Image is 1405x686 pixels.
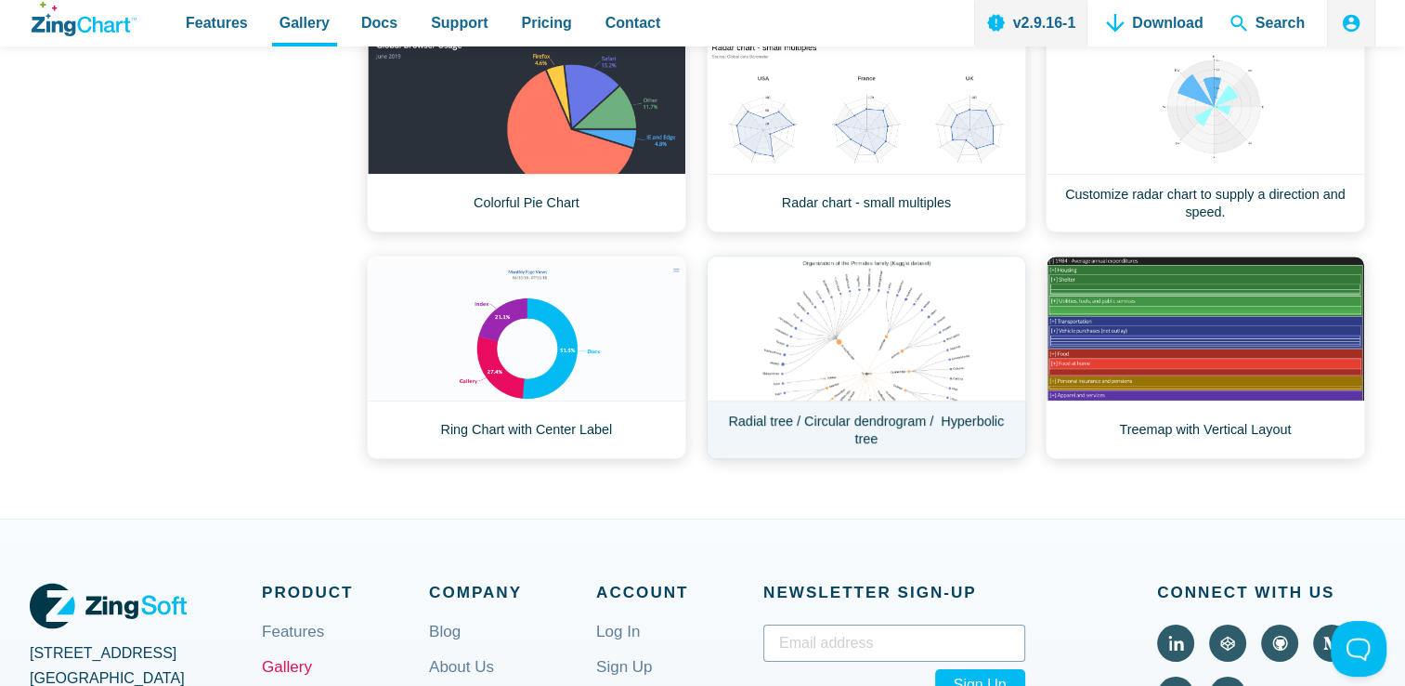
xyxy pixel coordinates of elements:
a: Log In [596,625,640,669]
span: Product [262,579,429,606]
span: Contact [605,10,661,35]
a: Colorful Pie Chart [367,29,686,232]
a: Visit ZingChart on GitHub (external). [1261,625,1298,662]
a: ZingChart Logo. Click to return to the homepage [32,2,137,36]
span: Newsletter Sign‑up [763,579,1025,606]
a: ZingSoft Logo. Click to visit the ZingSoft site (external). [30,579,187,633]
a: Radial tree / Circular dendrogram / Hyperbolic tree [707,256,1026,459]
span: Account [596,579,763,606]
span: Connect With Us [1157,579,1375,606]
a: Radar chart - small multiples [707,29,1026,232]
a: Customize radar chart to supply a direction and speed. [1046,29,1365,232]
a: Treemap with Vertical Layout [1046,256,1365,459]
a: Visit ZingChart on Medium (external). [1313,625,1350,662]
input: Email address [763,625,1025,662]
a: Visit ZingChart on CodePen (external). [1209,625,1246,662]
a: Blog [429,625,461,669]
span: Docs [361,10,397,35]
a: Visit ZingChart on LinkedIn (external). [1157,625,1194,662]
a: Ring Chart with Center Label [367,256,686,459]
span: Gallery [280,10,330,35]
span: Pricing [521,10,571,35]
span: Company [429,579,596,606]
iframe: Toggle Customer Support [1331,621,1386,677]
span: Features [186,10,248,35]
span: Support [431,10,488,35]
a: Features [262,625,324,669]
